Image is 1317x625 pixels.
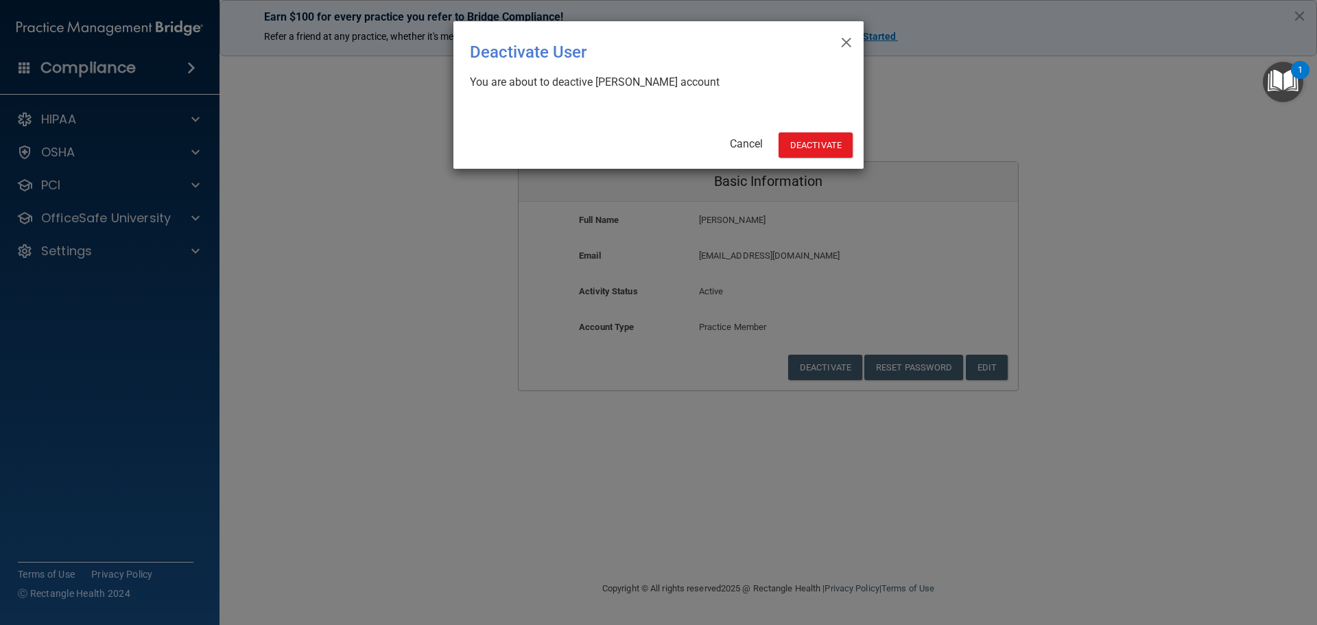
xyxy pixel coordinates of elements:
[730,137,763,150] a: Cancel
[840,27,853,54] span: ×
[1263,62,1303,102] button: Open Resource Center, 1 new notification
[470,32,791,72] div: Deactivate User
[470,75,836,90] div: You are about to deactive [PERSON_NAME] account
[779,132,853,158] button: Deactivate
[1298,70,1303,88] div: 1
